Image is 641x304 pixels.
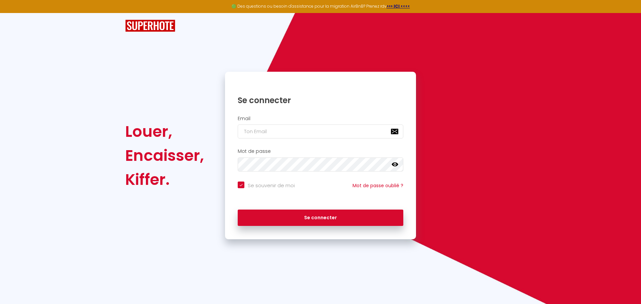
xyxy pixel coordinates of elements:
img: SuperHote logo [125,20,175,32]
input: Ton Email [238,124,403,138]
h2: Email [238,116,403,121]
button: Se connecter [238,210,403,226]
a: Mot de passe oublié ? [353,182,403,189]
div: Encaisser, [125,143,204,168]
h2: Mot de passe [238,148,403,154]
h1: Se connecter [238,95,403,105]
a: >>> ICI <<<< [387,3,410,9]
div: Louer, [125,119,204,143]
div: Kiffer. [125,168,204,192]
